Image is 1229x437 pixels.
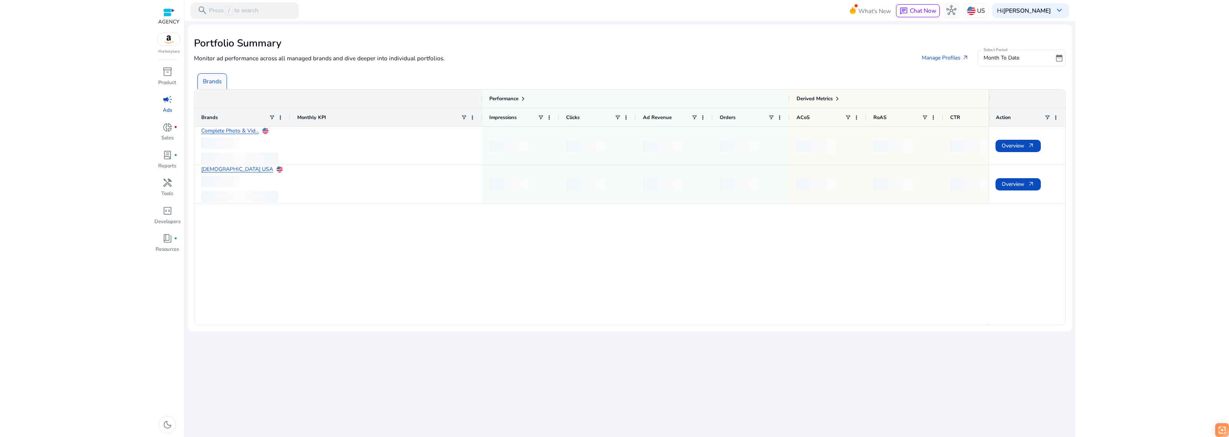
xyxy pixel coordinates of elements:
[154,65,181,93] a: inventory_2Product
[962,55,969,61] span: arrow_outward
[797,179,835,190] div: loading
[162,67,172,77] span: inventory_2
[950,140,989,152] div: loading
[720,114,735,121] span: Orders
[174,154,177,157] span: fiber_manual_record
[643,140,681,152] div: loading
[873,114,886,121] span: RoAS
[1002,138,1035,154] span: Overview
[201,128,259,134] a: Complete Photo & Vid...
[203,77,222,86] p: Brands
[720,140,758,152] div: loading
[995,178,1041,190] button: Overviewarrow_outward
[162,233,172,243] span: book_4
[154,149,181,176] a: lab_profilefiber_manual_recordReports
[201,191,278,202] div: loading
[996,114,1011,121] span: Action
[154,176,181,204] a: handymanTools
[201,167,273,172] a: [DEMOGRAPHIC_DATA] USA
[162,420,172,430] span: dark_mode
[162,150,172,160] span: lab_profile
[154,232,181,260] a: book_4fiber_manual_recordResources
[566,179,605,190] div: loading
[720,179,758,190] div: loading
[1028,142,1035,149] span: arrow_outward
[489,95,518,102] span: Performance
[154,93,181,121] a: campaignAds
[158,79,176,87] p: Product
[157,33,181,46] img: amazon.svg
[162,94,172,104] span: campaign
[489,179,528,190] div: loading
[277,166,283,172] img: us.svg
[566,114,580,121] span: Clicks
[297,114,326,121] span: Monthly KPI
[201,114,218,121] span: Brands
[161,190,173,198] p: Tools
[163,107,172,114] p: Ads
[158,162,176,170] p: Reports
[162,178,172,188] span: handyman
[1028,181,1035,188] span: arrow_outward
[643,114,672,121] span: Ad Revenue
[566,140,605,152] div: loading
[797,114,810,121] span: ACoS
[873,179,912,190] div: loading
[873,140,912,152] div: loading
[915,50,976,66] a: Manage Profiles
[201,152,278,164] div: loading
[950,114,960,121] span: CTR
[201,137,240,149] div: loading
[489,140,528,152] div: loading
[158,49,180,55] p: Marketplace
[201,176,240,187] div: loading
[797,95,833,102] span: Derived Metrics
[797,140,835,152] div: loading
[174,126,177,129] span: fiber_manual_record
[161,134,174,142] p: Sales
[1002,176,1035,192] span: Overview
[1055,54,1063,62] span: date_range
[174,237,177,240] span: fiber_manual_record
[984,54,1019,61] span: Month To Date
[995,140,1041,152] button: Overviewarrow_outward
[950,179,989,190] div: loading
[194,54,445,63] p: Monitor ad performance across all managed brands and dive deeper into individual portfolios.
[156,246,179,253] p: Resources
[154,218,181,226] p: Developers
[489,114,517,121] span: Impressions
[162,206,172,216] span: code_blocks
[643,179,681,190] div: loading
[984,47,1007,52] mat-label: Select Period
[262,128,268,134] img: us.svg
[162,122,172,132] span: donut_small
[154,204,181,232] a: code_blocksDevelopers
[154,121,181,148] a: donut_smallfiber_manual_recordSales
[194,37,1066,50] h2: Portfolio Summary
